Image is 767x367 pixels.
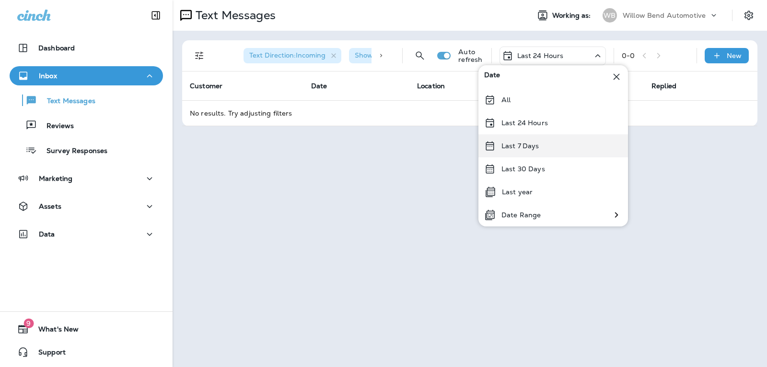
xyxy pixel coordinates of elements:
[349,48,486,63] div: Show Start/Stop/Unsubscribe:true
[484,71,500,83] span: Date
[142,6,169,25] button: Collapse Sidebar
[10,140,163,160] button: Survey Responses
[244,48,341,63] div: Text Direction:Incoming
[502,188,533,196] p: Last year
[501,142,539,150] p: Last 7 Days
[552,12,593,20] span: Working as:
[249,51,325,59] span: Text Direction : Incoming
[458,48,483,63] p: Auto refresh
[10,38,163,58] button: Dashboard
[651,82,676,90] span: Replied
[10,169,163,188] button: Marketing
[10,343,163,362] button: Support
[10,66,163,85] button: Inbox
[190,46,209,65] button: Filters
[410,46,430,65] button: Search Messages
[501,96,511,104] p: All
[182,100,757,126] td: No results. Try adjusting filters
[29,348,66,360] span: Support
[501,165,545,173] p: Last 30 Days
[311,82,327,90] span: Date
[37,97,95,106] p: Text Messages
[623,12,706,19] p: Willow Bend Automotive
[10,90,163,110] button: Text Messages
[10,225,163,244] button: Data
[740,7,757,24] button: Settings
[38,44,75,52] p: Dashboard
[10,197,163,216] button: Assets
[29,325,79,337] span: What's New
[39,72,57,80] p: Inbox
[10,320,163,339] button: 9What's New
[39,230,55,238] p: Data
[501,211,541,219] p: Date Range
[727,52,742,59] p: New
[23,319,34,328] span: 9
[355,51,470,59] span: Show Start/Stop/Unsubscribe : true
[417,82,445,90] span: Location
[622,52,635,59] div: 0 - 0
[190,82,222,90] span: Customer
[37,147,107,156] p: Survey Responses
[603,8,617,23] div: WB
[39,202,61,210] p: Assets
[10,115,163,135] button: Reviews
[517,52,564,59] p: Last 24 Hours
[39,175,72,182] p: Marketing
[501,119,548,127] p: Last 24 Hours
[37,122,74,131] p: Reviews
[192,8,276,23] p: Text Messages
